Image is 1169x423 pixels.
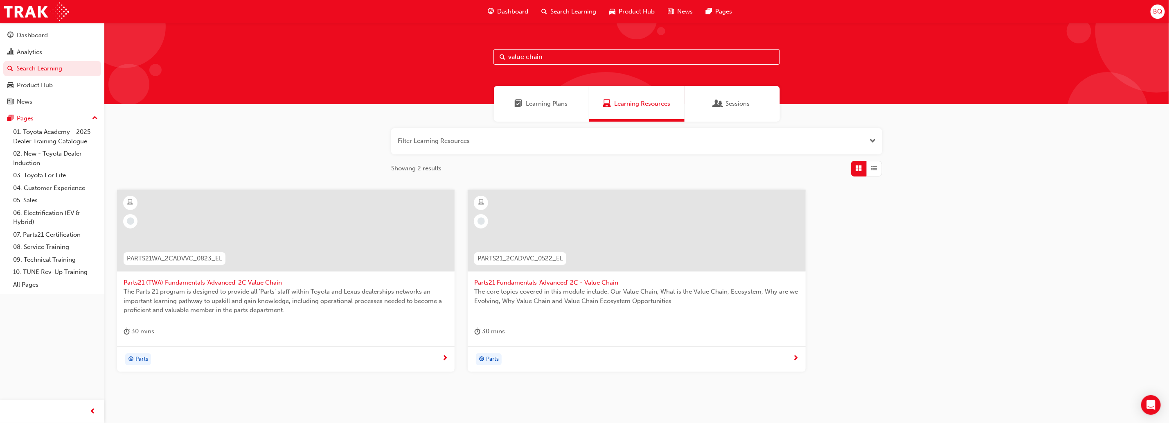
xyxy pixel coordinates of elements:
[3,45,101,60] a: Analytics
[3,28,101,43] a: Dashboard
[7,115,14,122] span: pages-icon
[3,78,101,93] a: Product Hub
[7,32,14,39] span: guage-icon
[478,217,485,225] span: learningRecordVerb_NONE-icon
[10,147,101,169] a: 02. New - Toyota Dealer Induction
[619,7,655,16] span: Product Hub
[1151,5,1165,19] button: BQ
[550,7,596,16] span: Search Learning
[128,354,134,365] span: target-icon
[500,52,505,62] span: Search
[124,326,130,337] span: duration-icon
[494,86,589,122] a: Learning PlansLearning Plans
[127,217,134,225] span: learningRecordVerb_NONE-icon
[526,99,568,109] span: Learning Plans
[479,354,484,365] span: target-icon
[677,7,693,16] span: News
[474,326,505,337] div: 30 mins
[614,99,670,109] span: Learning Resources
[603,99,611,109] span: Learning Resources
[10,241,101,253] a: 08. Service Training
[10,126,101,147] a: 01. Toyota Academy - 2025 Dealer Training Catalogue
[3,111,101,126] button: Pages
[10,266,101,278] a: 10. TUNE Rev-Up Training
[497,7,528,16] span: Dashboard
[124,326,154,337] div: 30 mins
[442,355,448,362] span: next-icon
[541,7,547,17] span: search-icon
[478,254,563,263] span: PARTS21_2CADVVC_0522_EL
[127,254,222,263] span: PARTS21WA_2CADVVC_0823_EL
[706,7,712,17] span: pages-icon
[128,197,133,208] span: learningResourceType_ELEARNING-icon
[715,7,732,16] span: Pages
[10,207,101,228] a: 06. Electrification (EV & Hybrid)
[4,2,69,21] img: Trak
[1153,7,1162,16] span: BQ
[478,197,484,208] span: learningResourceType_ELEARNING-icon
[589,86,685,122] a: Learning ResourcesLearning Resources
[10,253,101,266] a: 09. Technical Training
[474,278,799,287] span: Parts21 Fundamentals 'Advanced' 2C - Value Chain
[603,3,661,20] a: car-iconProduct Hub
[17,48,42,57] div: Analytics
[474,287,799,305] span: The core topics covered in this module include: Our Value Chain, What is the Value Chain, Ecosyst...
[3,26,101,111] button: DashboardAnalyticsSearch LearningProduct HubNews
[714,99,723,109] span: Sessions
[10,278,101,291] a: All Pages
[486,355,499,364] span: Parts
[10,182,101,195] a: 04. Customer Experience
[856,164,862,173] span: Grid
[7,82,14,89] span: car-icon
[488,7,494,17] span: guage-icon
[391,164,441,173] span: Showing 2 results
[661,3,699,20] a: news-iconNews
[17,81,53,90] div: Product Hub
[7,65,13,72] span: search-icon
[1141,395,1161,415] div: Open Intercom Messenger
[17,31,48,40] div: Dashboard
[3,61,101,76] a: Search Learning
[124,278,448,287] span: Parts21 (TWA) Fundamentals 'Advanced' 2C Value Chain
[7,49,14,56] span: chart-icon
[609,7,615,17] span: car-icon
[17,114,34,123] div: Pages
[92,113,98,124] span: up-icon
[7,98,14,106] span: news-icon
[726,99,750,109] span: Sessions
[474,326,480,337] span: duration-icon
[481,3,535,20] a: guage-iconDashboard
[10,194,101,207] a: 05. Sales
[869,136,876,146] button: Open the filter
[10,169,101,182] a: 03. Toyota For Life
[17,97,32,106] div: News
[668,7,674,17] span: news-icon
[3,94,101,109] a: News
[515,99,523,109] span: Learning Plans
[124,287,448,315] span: The Parts 21 program is designed to provide all 'Parts' staff within Toyota and Lexus dealerships...
[117,190,455,372] a: PARTS21WA_2CADVVC_0823_ELParts21 (TWA) Fundamentals 'Advanced' 2C Value ChainThe Parts 21 program...
[135,355,148,364] span: Parts
[468,190,805,372] a: PARTS21_2CADVVC_0522_ELParts21 Fundamentals 'Advanced' 2C - Value ChainThe core topics covered in...
[699,3,739,20] a: pages-iconPages
[535,3,603,20] a: search-iconSearch Learning
[90,407,96,417] span: prev-icon
[685,86,780,122] a: SessionsSessions
[872,164,878,173] span: List
[10,228,101,241] a: 07. Parts21 Certification
[793,355,799,362] span: next-icon
[493,49,780,65] input: Search...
